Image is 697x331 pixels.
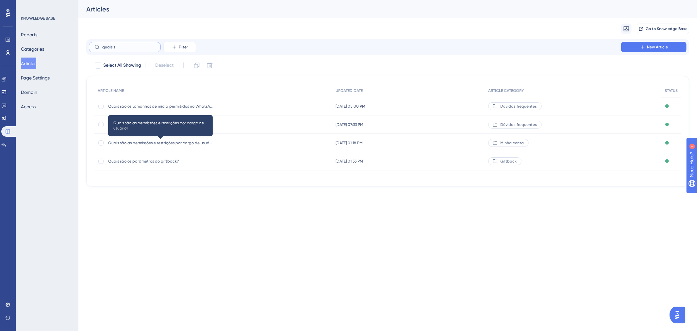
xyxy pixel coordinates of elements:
span: Minha conta [500,140,524,146]
button: New Article [621,42,687,52]
span: Quais são os parâmetros do giftback? [108,159,213,164]
span: Quais são as permissões e restrições por cargo de usuário? [108,140,213,146]
button: Go to Knowledge Base [637,24,689,34]
span: [DATE] 07:33 PM [336,122,363,127]
button: Reports [21,29,37,41]
button: Filter [163,42,196,52]
span: UPDATED DATE [336,88,363,93]
input: Search [102,45,155,49]
div: 1 [45,3,47,9]
span: STATUS [665,88,678,93]
iframe: UserGuiding AI Assistant Launcher [670,305,689,325]
button: Page Settings [21,72,50,84]
span: Dúvidas frequentes [500,104,537,109]
span: Filter [179,44,188,50]
span: Giftback [500,159,517,164]
span: ARTICLE CATEGORY [488,88,524,93]
span: Need Help? [16,2,41,9]
button: Categories [21,43,44,55]
span: Select All Showing [103,61,141,69]
button: Deselect [149,60,179,71]
span: Dúvidas frequentes [500,122,537,127]
button: Domain [21,86,37,98]
span: Quais são os tamanhos de mídia permitidos no WhatsApp? [108,104,213,109]
span: [DATE] 01:33 PM [336,159,363,164]
button: Access [21,101,36,113]
span: Quais são as permissões e restrições por cargo de usuário? [113,120,207,131]
div: KNOWLEDGE BASE [21,16,55,21]
span: Go to Knowledge Base [646,26,688,31]
span: Deselect [155,61,174,69]
span: ARTICLE NAME [98,88,124,93]
span: [DATE] 01:18 PM [336,140,363,146]
span: New Article [647,44,668,50]
span: [DATE] 05:00 PM [336,104,365,109]
div: Articles [86,5,673,14]
button: Articles [21,58,36,69]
